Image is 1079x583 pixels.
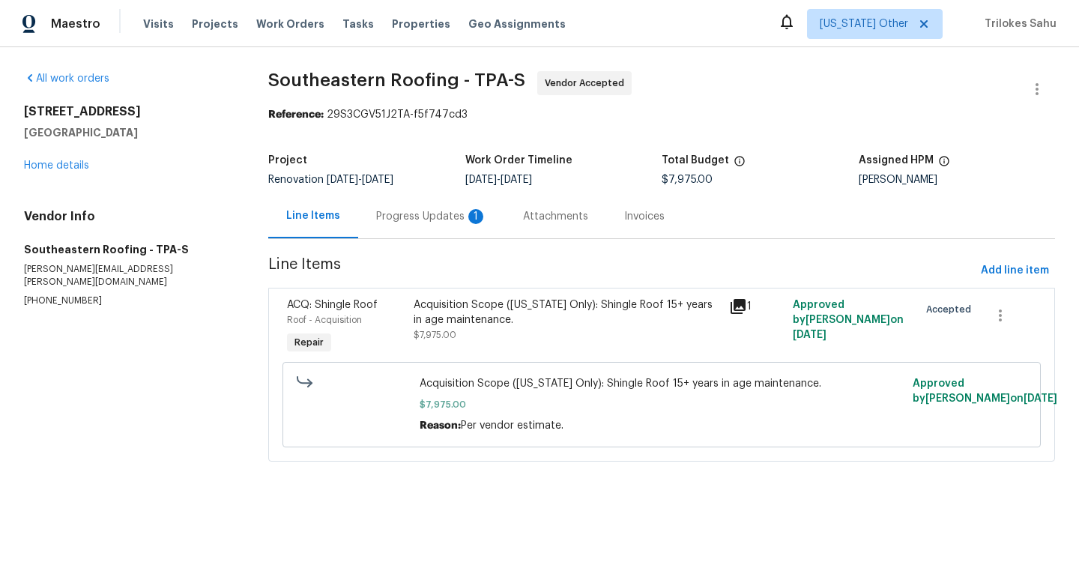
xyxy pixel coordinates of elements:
[624,209,665,224] div: Invoices
[859,155,934,166] h5: Assigned HPM
[981,262,1049,280] span: Add line item
[734,155,746,175] span: The total cost of line items that have been proposed by Opendoor. This sum includes line items th...
[793,330,826,340] span: [DATE]
[793,300,904,340] span: Approved by [PERSON_NAME] on
[913,378,1057,404] span: Approved by [PERSON_NAME] on
[420,376,903,391] span: Acquisition Scope ([US_STATE] Only): Shingle Roof 15+ years in age maintenance.
[662,175,713,185] span: $7,975.00
[287,300,378,310] span: ACQ: Shingle Roof
[468,209,483,224] div: 1
[465,175,532,185] span: -
[143,16,174,31] span: Visits
[268,175,393,185] span: Renovation
[662,155,729,166] h5: Total Budget
[975,257,1055,285] button: Add line item
[24,263,232,289] p: [PERSON_NAME][EMAIL_ADDRESS][PERSON_NAME][DOMAIN_NAME]
[24,160,89,171] a: Home details
[926,302,977,317] span: Accepted
[268,155,307,166] h5: Project
[24,209,232,224] h4: Vendor Info
[979,16,1057,31] span: Trilokes Sahu
[523,209,588,224] div: Attachments
[468,16,566,31] span: Geo Assignments
[465,175,497,185] span: [DATE]
[420,397,903,412] span: $7,975.00
[414,297,721,327] div: Acquisition Scope ([US_STATE] Only): Shingle Roof 15+ years in age maintenance.
[24,294,232,307] p: [PHONE_NUMBER]
[24,125,232,140] h5: [GEOGRAPHIC_DATA]
[24,104,232,119] h2: [STREET_ADDRESS]
[268,109,324,120] b: Reference:
[256,16,324,31] span: Work Orders
[820,16,908,31] span: [US_STATE] Other
[859,175,1055,185] div: [PERSON_NAME]
[376,209,487,224] div: Progress Updates
[286,208,340,223] div: Line Items
[24,73,109,84] a: All work orders
[342,19,374,29] span: Tasks
[327,175,358,185] span: [DATE]
[327,175,393,185] span: -
[729,297,783,315] div: 1
[461,420,563,431] span: Per vendor estimate.
[288,335,330,350] span: Repair
[24,242,232,257] h5: Southeastern Roofing - TPA-S
[192,16,238,31] span: Projects
[1024,393,1057,404] span: [DATE]
[938,155,950,175] span: The hpm assigned to this work order.
[268,107,1055,122] div: 29S3CGV51J2TA-f5f747cd3
[501,175,532,185] span: [DATE]
[414,330,456,339] span: $7,975.00
[268,257,975,285] span: Line Items
[465,155,572,166] h5: Work Order Timeline
[545,76,630,91] span: Vendor Accepted
[392,16,450,31] span: Properties
[51,16,100,31] span: Maestro
[287,315,362,324] span: Roof - Acquisition
[268,71,525,89] span: Southeastern Roofing - TPA-S
[420,420,461,431] span: Reason:
[362,175,393,185] span: [DATE]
